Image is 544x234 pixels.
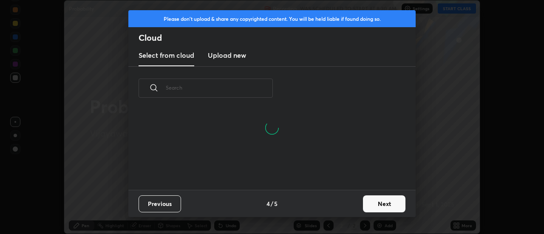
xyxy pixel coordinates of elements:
h2: Cloud [139,32,416,43]
button: Next [363,195,405,212]
h4: / [271,199,273,208]
div: Please don't upload & share any copyrighted content. You will be held liable if found doing so. [128,10,416,27]
h4: 5 [274,199,278,208]
h3: Select from cloud [139,50,194,60]
h4: 4 [266,199,270,208]
button: Previous [139,195,181,212]
h3: Upload new [208,50,246,60]
input: Search [166,70,273,106]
